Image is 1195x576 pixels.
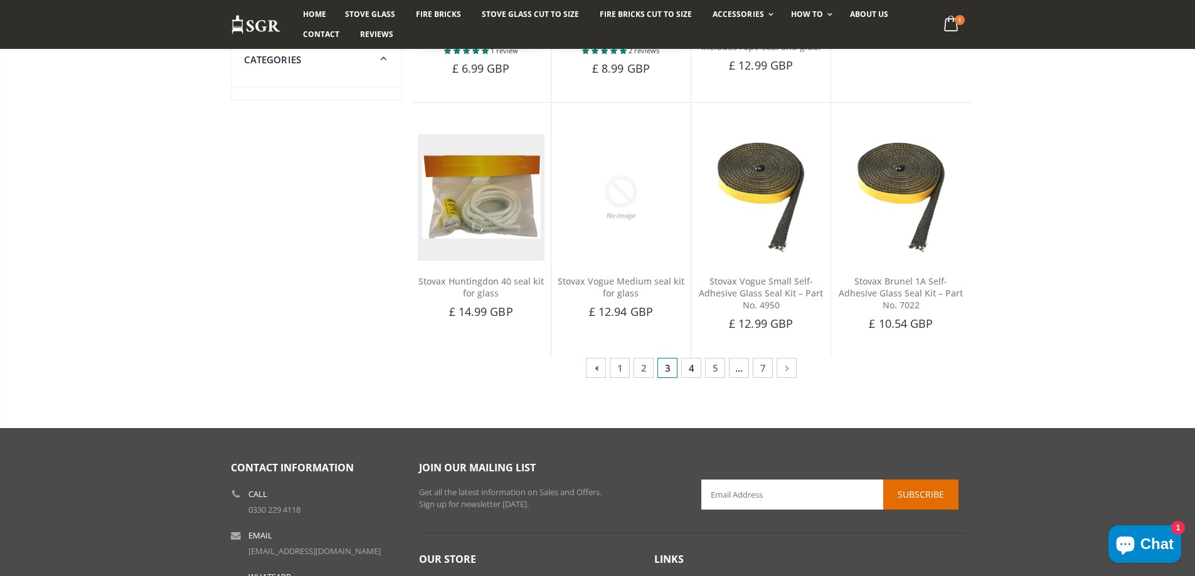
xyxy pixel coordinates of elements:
[472,4,588,24] a: Stove Glass Cut To Size
[729,58,793,73] span: £ 12.99 GBP
[351,24,403,45] a: Reviews
[634,358,654,378] a: 2
[681,358,701,378] a: 4
[955,15,965,25] span: 1
[699,275,823,311] a: Stovax Vogue Small Self-Adhesive Glass Seal Kit – Part No. 4950
[713,9,763,19] span: Accessories
[589,304,653,319] span: £ 12.94 GBP
[231,461,354,474] span: Contact Information
[839,275,963,311] a: Stovax Brunel 1A Self-Adhesive Glass Seal Kit – Part No. 7022
[416,9,461,19] span: Fire Bricks
[248,531,272,540] b: Email
[938,13,964,37] a: 1
[610,358,630,378] a: 1
[782,4,839,24] a: How To
[600,9,692,19] span: Fire Bricks Cut To Size
[558,275,684,299] a: Stovax Vogue Medium seal kit for glass
[418,134,544,261] img: Stovax Huntingdon 40 seal kit for glass
[729,358,749,378] span: …
[850,9,888,19] span: About us
[244,53,302,66] span: Categories
[444,46,491,55] span: 5.00 stars
[303,9,326,19] span: Home
[419,486,682,511] p: Get all the latest information on Sales and Offers. Sign up for newsletter [DATE].
[654,552,684,566] span: Links
[406,4,470,24] a: Fire Bricks
[657,358,677,378] span: 3
[360,29,393,39] span: Reviews
[729,316,793,331] span: £ 12.99 GBP
[294,4,336,24] a: Home
[248,545,381,557] a: [EMAIL_ADDRESS][DOMAIN_NAME]
[452,61,510,76] span: £ 6.99 GBP
[592,61,650,76] span: £ 8.99 GBP
[419,461,536,474] span: Join our mailing list
[345,9,395,19] span: Stove Glass
[869,316,933,331] span: £ 10.54 GBP
[705,358,725,378] a: 5
[582,46,629,55] span: 5.00 stars
[703,4,779,24] a: Accessories
[883,479,959,510] button: Subscribe
[336,4,405,24] a: Stove Glass
[491,46,518,55] span: 1 review
[294,24,349,45] a: Contact
[419,552,476,566] span: Our Store
[303,29,339,39] span: Contact
[248,504,300,515] a: 0330 229 4118
[629,46,659,55] span: 2 reviews
[791,9,823,19] span: How To
[231,14,281,35] img: Stove Glass Replacement
[837,134,964,261] img: Stovax Brunel 1A Self-Adhesive Glass Seal Kit
[753,358,773,378] a: 7
[418,275,544,299] a: Stovax Huntingdon 40 seal kit for glass
[841,4,898,24] a: About us
[590,4,701,24] a: Fire Bricks Cut To Size
[698,134,824,261] img: Stovax Vogue Small Self-Adhesive Tape Glass Seal
[1105,525,1185,566] inbox-online-store-chat: Shopify online store chat
[449,304,513,319] span: £ 14.99 GBP
[701,479,959,510] input: Email Address
[482,9,579,19] span: Stove Glass Cut To Size
[248,490,267,498] b: Call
